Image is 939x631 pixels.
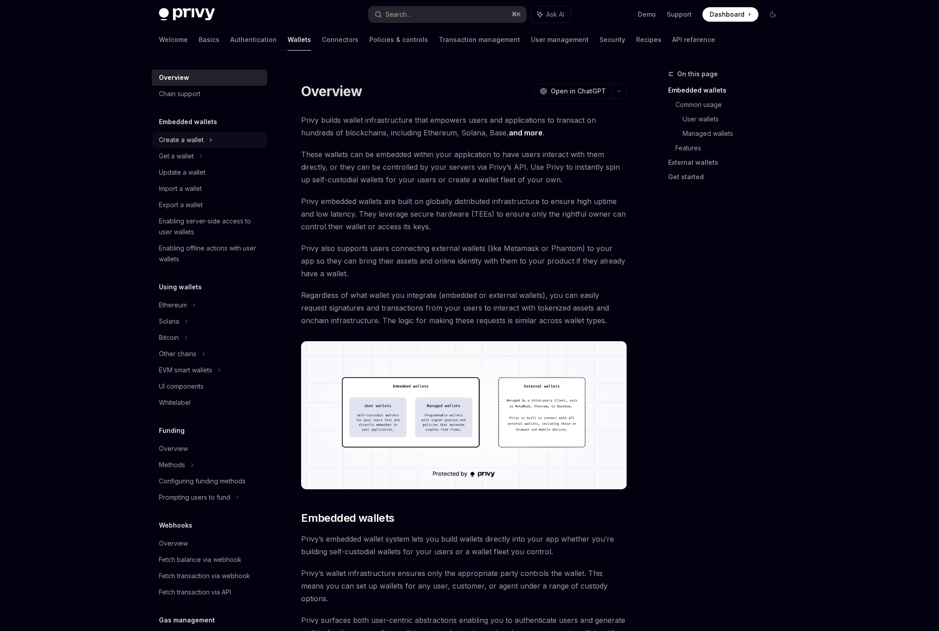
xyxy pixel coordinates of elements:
[509,128,543,138] a: and more
[677,69,718,79] span: On this page
[710,10,744,19] span: Dashboard
[159,365,212,376] div: EVM smart wallets
[546,10,564,19] span: Ask AI
[159,587,231,598] div: Fetch transaction via API
[152,568,267,584] a: Fetch transaction via webhook
[301,83,362,99] h1: Overview
[152,441,267,457] a: Overview
[199,29,219,51] a: Basics
[152,181,267,197] a: Import a wallet
[369,29,428,51] a: Policies & controls
[534,84,611,99] button: Open in ChatGPT
[301,195,627,233] span: Privy embedded wallets are built on globally distributed infrastructure to ensure high uptime and...
[683,112,787,126] a: User wallets
[159,520,192,531] h5: Webhooks
[301,289,627,327] span: Regardless of what wallet you integrate (embedded or external wallets), you can easily request si...
[230,29,277,51] a: Authentication
[159,459,185,470] div: Methods
[159,316,179,327] div: Solana
[159,216,262,237] div: Enabling server-side access to user wallets
[159,425,185,436] h5: Funding
[159,476,246,487] div: Configuring funding methods
[159,282,202,292] h5: Using wallets
[683,126,787,141] a: Managed wallets
[159,492,230,503] div: Prompting users to fund
[675,141,787,155] a: Features
[159,348,196,359] div: Other chains
[152,552,267,568] a: Fetch balance via webhook
[159,554,242,565] div: Fetch balance via webhook
[301,567,627,605] span: Privy’s wallet infrastructure ensures only the appropriate party controls the wallet. This means ...
[368,6,526,23] button: Search...⌘K
[672,29,715,51] a: API reference
[636,29,661,51] a: Recipes
[766,7,780,22] button: Toggle dark mode
[301,242,627,280] span: Privy also supports users connecting external wallets (like Metamask or Phantom) to your app so t...
[511,11,521,18] span: ⌘ K
[531,29,589,51] a: User management
[668,155,787,170] a: External wallets
[159,443,188,454] div: Overview
[159,200,203,210] div: Export a wallet
[159,151,194,162] div: Get a wallet
[159,300,187,311] div: Ethereum
[159,135,204,145] div: Create a wallet
[301,341,627,489] img: images/walletoverview.png
[159,243,262,264] div: Enabling offline actions with user wallets
[301,114,627,139] span: Privy builds wallet infrastructure that empowers users and applications to transact on hundreds o...
[152,378,267,394] a: UI components
[159,615,215,626] h5: Gas management
[152,197,267,213] a: Export a wallet
[386,9,411,20] div: Search...
[551,87,606,96] span: Open in ChatGPT
[638,10,656,19] a: Demo
[159,88,200,99] div: Chain support
[668,170,787,184] a: Get started
[301,533,627,558] span: Privy’s embedded wallet system lets you build wallets directly into your app whether you’re build...
[288,29,311,51] a: Wallets
[159,397,191,408] div: Whitelabel
[152,535,267,552] a: Overview
[152,473,267,489] a: Configuring funding methods
[152,164,267,181] a: Update a wallet
[667,10,692,19] a: Support
[159,72,189,83] div: Overview
[668,83,787,97] a: Embedded wallets
[152,213,267,240] a: Enabling server-side access to user wallets
[152,584,267,600] a: Fetch transaction via API
[159,8,215,21] img: dark logo
[159,332,179,343] div: Bitcoin
[301,511,394,525] span: Embedded wallets
[152,240,267,267] a: Enabling offline actions with user wallets
[152,394,267,411] a: Whitelabel
[600,29,625,51] a: Security
[159,381,204,392] div: UI components
[159,29,188,51] a: Welcome
[159,571,250,581] div: Fetch transaction via webhook
[675,97,787,112] a: Common usage
[531,6,571,23] button: Ask AI
[301,148,627,186] span: These wallets can be embedded within your application to have users interact with them directly, ...
[322,29,358,51] a: Connectors
[159,538,188,549] div: Overview
[159,116,217,127] h5: Embedded wallets
[439,29,520,51] a: Transaction management
[159,183,202,194] div: Import a wallet
[152,70,267,86] a: Overview
[152,86,267,102] a: Chain support
[159,167,205,178] div: Update a wallet
[702,7,758,22] a: Dashboard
